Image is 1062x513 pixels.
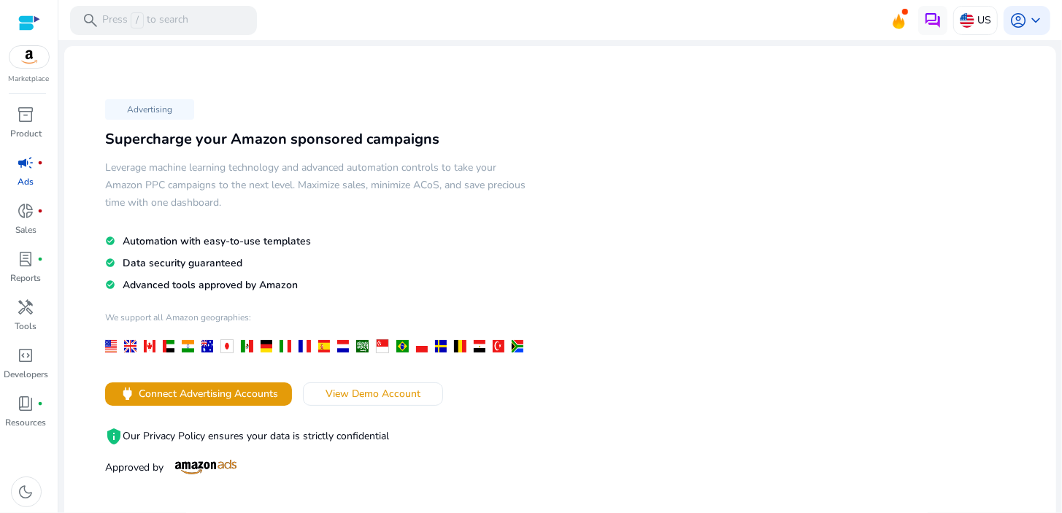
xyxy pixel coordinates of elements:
span: fiber_manual_record [38,256,44,262]
img: amazon.svg [9,46,49,68]
span: inventory_2 [18,106,35,123]
p: Marketplace [9,74,50,85]
p: Resources [6,416,47,429]
span: Advanced tools approved by Amazon [123,278,298,292]
p: Tools [15,320,37,333]
mat-icon: check_circle [105,257,115,269]
span: lab_profile [18,250,35,268]
span: dark_mode [18,483,35,501]
span: Data security guaranteed [123,256,242,270]
p: Developers [4,368,48,381]
p: Our Privacy Policy ensures your data is strictly confidential [105,428,531,445]
p: Product [10,127,42,140]
span: View Demo Account [326,386,420,401]
span: fiber_manual_record [38,401,44,406]
mat-icon: check_circle [105,235,115,247]
span: search [82,12,99,29]
p: Advertising [105,99,194,120]
h4: We support all Amazon geographies: [105,312,531,334]
span: campaign [18,154,35,171]
p: Reports [11,271,42,285]
mat-icon: privacy_tip [105,428,123,445]
span: donut_small [18,202,35,220]
span: fiber_manual_record [38,208,44,214]
p: Press to search [102,12,188,28]
span: keyboard_arrow_down [1027,12,1044,29]
span: Automation with easy-to-use templates [123,234,311,248]
span: power [119,385,136,402]
h5: Leverage machine learning technology and advanced automation controls to take your Amazon PPC cam... [105,159,531,212]
span: code_blocks [18,347,35,364]
span: fiber_manual_record [38,160,44,166]
span: book_4 [18,395,35,412]
h3: Supercharge your Amazon sponsored campaigns [105,131,531,148]
p: Sales [15,223,36,236]
p: Ads [18,175,34,188]
span: handyman [18,298,35,316]
p: US [977,7,991,33]
img: us.svg [960,13,974,28]
span: / [131,12,144,28]
p: Approved by [105,460,531,475]
span: account_circle [1009,12,1027,29]
mat-icon: check_circle [105,279,115,291]
span: Connect Advertising Accounts [139,386,278,401]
